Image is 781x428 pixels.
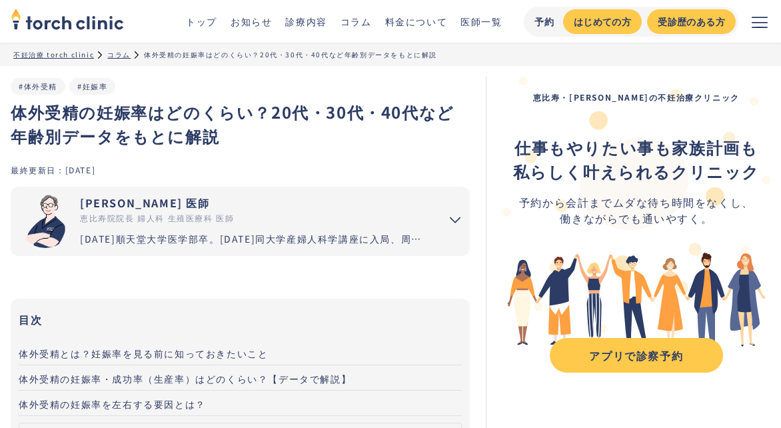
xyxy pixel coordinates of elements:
a: アプリで診察予約 [550,338,723,373]
a: home [11,9,124,33]
div: [DATE]順天堂大学医学部卒。[DATE]同大学産婦人科学講座に入局、周産期救急を中心に研鑽を重ねる。[DATE]国内有数の不妊治療施設セントマザー産婦人科医院で、女性不妊症のみでなく男性不妊... [80,232,430,246]
a: 診療内容 [285,15,327,28]
a: はじめての方 [563,9,642,34]
a: 体外受精の妊娠率・成功率（生産率）はどのくらい？【データで解説】 [19,365,462,391]
div: 予約 [534,15,555,29]
div: ‍ ‍ [513,135,760,183]
img: 市山 卓彦 [19,195,72,248]
div: はじめての方 [574,15,631,29]
a: [PERSON_NAME] 医師 恵比寿院院長 婦人科 生殖医療科 医師 [DATE]順天堂大学医学部卒。[DATE]同大学産婦人科学講座に入局、周産期救急を中心に研鑽を重ねる。[DATE]国内... [11,187,430,256]
strong: 仕事もやりたい事も家族計画も [514,135,758,159]
h3: 目次 [19,309,462,329]
a: 医師一覧 [460,15,502,28]
a: 体外受精とは？妊娠率を見る前に知っておきたいこと [19,340,462,365]
strong: 恵比寿・[PERSON_NAME]の不妊治療クリニック [533,91,740,103]
summary: 市山 卓彦 [PERSON_NAME] 医師 恵比寿院院長 婦人科 生殖医療科 医師 [DATE]順天堂大学医学部卒。[DATE]同大学産婦人科学講座に入局、周産期救急を中心に研鑽を重ねる。[D... [11,187,470,256]
span: 体外受精の妊娠率を左右する要因とは？ [19,397,206,411]
span: 体外受精の妊娠率・成功率（生産率）はどのくらい？【データで解説】 [19,372,351,385]
a: 体外受精の妊娠率を左右する要因とは？ [19,391,462,416]
a: コラム [107,49,131,59]
div: 最終更新日： [11,164,65,175]
a: コラム [341,15,372,28]
div: 恵比寿院院長 婦人科 生殖医療科 医師 [80,212,430,224]
a: #体外受精 [19,81,57,91]
a: #妊娠率 [77,81,107,91]
strong: 私らしく叶えられるクリニック [513,159,760,183]
div: [PERSON_NAME] 医師 [80,195,430,211]
a: トップ [186,15,217,28]
a: 料金について [385,15,448,28]
img: torch clinic [11,4,124,33]
div: アプリで診察予約 [562,347,711,363]
a: 受診歴のある方 [647,9,736,34]
a: 不妊治療 torch clinic [13,49,94,59]
div: 体外受精の妊娠率はどのくらい？20代・30代・40代など年齢別データをもとに解説 [144,49,437,59]
div: [DATE] [65,164,96,175]
h1: 体外受精の妊娠率はどのくらい？20代・30代・40代など年齢別データをもとに解説 [11,100,470,148]
ul: パンくずリスト [13,49,768,59]
span: 体外受精とは？妊娠率を見る前に知っておきたいこと [19,347,268,360]
a: お知らせ [231,15,272,28]
div: 予約から会計までムダな待ち時間をなくし、 働きながらでも通いやすく。 [513,194,760,226]
div: 受診歴のある方 [658,15,725,29]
